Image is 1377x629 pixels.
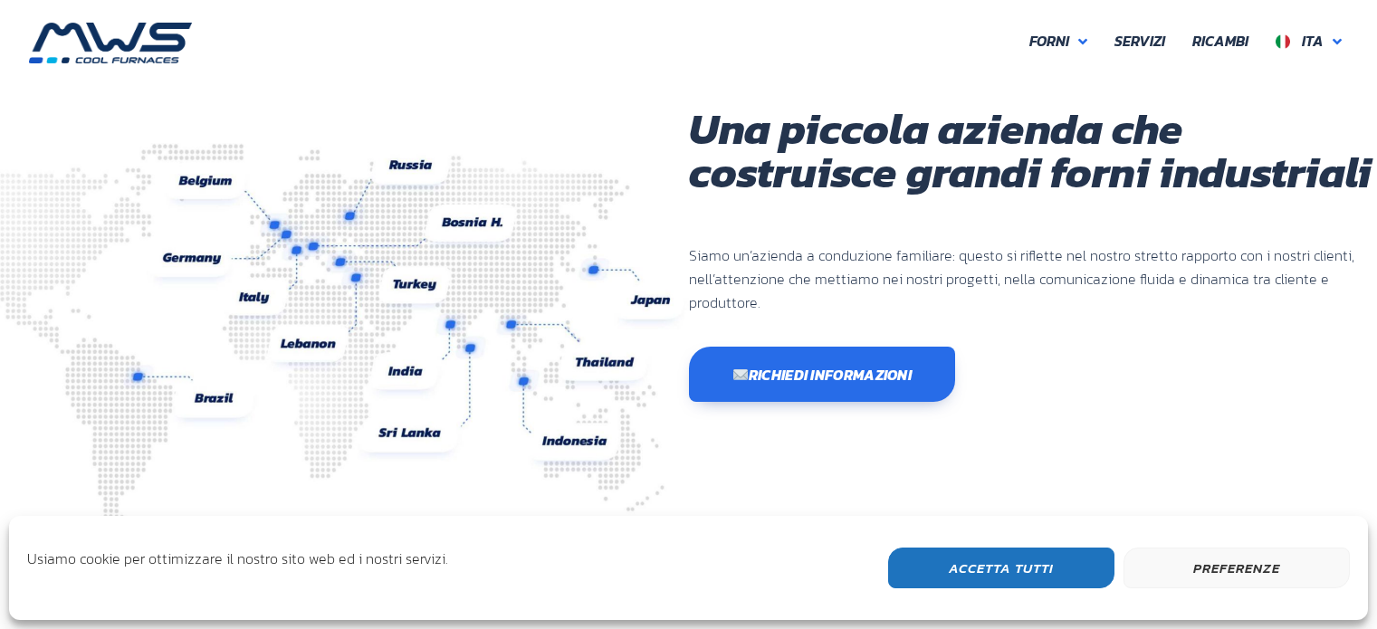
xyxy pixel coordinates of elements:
[1192,30,1248,53] span: Ricambi
[888,548,1114,588] button: Accetta Tutti
[1179,23,1262,61] a: Ricambi
[29,23,192,63] img: MWS s.r.l.
[1114,30,1165,53] span: Servizi
[27,548,448,584] div: Usiamo cookie per ottimizzare il nostro sito web ed i nostri servizi.
[1262,23,1355,61] a: Ita
[689,347,956,402] a: ✉️Richiedi informazioni
[1016,23,1101,61] a: Forni
[1029,30,1069,53] span: Forni
[733,367,748,382] img: ✉️
[1124,548,1350,588] button: Preferenze
[1101,23,1179,61] a: Servizi
[732,367,913,382] span: Richiedi informazioni
[1302,30,1324,52] span: Ita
